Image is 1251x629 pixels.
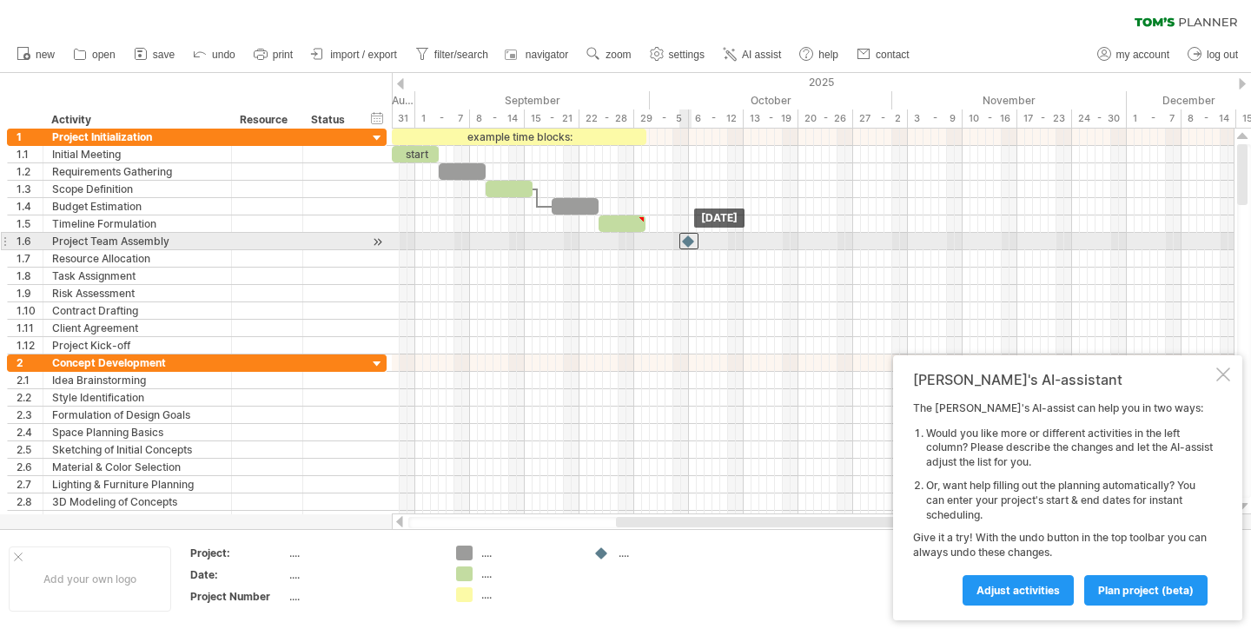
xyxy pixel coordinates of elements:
[12,43,60,66] a: new
[502,43,573,66] a: navigator
[52,163,222,180] div: Requirements Gathering
[51,111,222,129] div: Activity
[582,43,636,66] a: zoom
[926,427,1213,470] li: Would you like more or different activities in the left column? Please describe the changes and l...
[17,320,43,336] div: 1.11
[392,146,439,162] div: start
[1084,575,1208,606] a: plan project (beta)
[976,584,1060,597] span: Adjust activities
[52,441,222,458] div: Sketching of Initial Concepts
[52,424,222,440] div: Space Planning Basics
[853,109,908,128] div: 27 - 2
[415,91,650,109] div: September 2025
[17,198,43,215] div: 1.4
[525,109,579,128] div: 15 - 21
[52,181,222,197] div: Scope Definition
[17,302,43,319] div: 1.10
[190,546,286,560] div: Project:
[17,215,43,232] div: 1.5
[17,250,43,267] div: 1.7
[190,589,286,604] div: Project Number
[52,302,222,319] div: Contract Drafting
[742,49,781,61] span: AI assist
[17,268,43,284] div: 1.8
[619,546,713,560] div: ....
[249,43,298,66] a: print
[795,43,844,66] a: help
[190,567,286,582] div: Date:
[744,109,798,128] div: 13 - 19
[669,49,705,61] span: settings
[52,511,222,527] div: Design Review
[52,146,222,162] div: Initial Meeting
[52,407,222,423] div: Formulation of Design Goals
[17,407,43,423] div: 2.3
[415,109,470,128] div: 1 - 7
[17,372,43,388] div: 2.1
[289,589,435,604] div: ....
[52,233,222,249] div: Project Team Assembly
[289,567,435,582] div: ....
[718,43,786,66] a: AI assist
[876,49,910,61] span: contact
[9,546,171,612] div: Add your own logo
[52,215,222,232] div: Timeline Formulation
[17,181,43,197] div: 1.3
[17,354,43,371] div: 2
[481,566,576,581] div: ....
[526,49,568,61] span: navigator
[129,43,180,66] a: save
[52,389,222,406] div: Style Identification
[289,546,435,560] div: ....
[273,49,293,61] span: print
[1207,49,1238,61] span: log out
[411,43,493,66] a: filter/search
[52,493,222,510] div: 3D Modeling of Concepts
[689,109,744,128] div: 6 - 12
[17,163,43,180] div: 1.2
[17,459,43,475] div: 2.6
[392,129,646,145] div: example time blocks:
[17,441,43,458] div: 2.5
[369,233,386,251] div: scroll to activity
[470,109,525,128] div: 8 - 14
[913,401,1213,605] div: The [PERSON_NAME]'s AI-assist can help you in two ways: Give it a try! With the undo button in th...
[818,49,838,61] span: help
[650,91,892,109] div: October 2025
[1116,49,1169,61] span: my account
[17,511,43,527] div: 2.9
[481,546,576,560] div: ....
[52,268,222,284] div: Task Assignment
[52,198,222,215] div: Budget Estimation
[606,49,631,61] span: zoom
[52,320,222,336] div: Client Agreement
[579,109,634,128] div: 22 - 28
[17,285,43,301] div: 1.9
[798,109,853,128] div: 20 - 26
[52,250,222,267] div: Resource Allocation
[17,233,43,249] div: 1.6
[434,49,488,61] span: filter/search
[17,146,43,162] div: 1.1
[1093,43,1175,66] a: my account
[52,337,222,354] div: Project Kick-off
[92,49,116,61] span: open
[17,493,43,510] div: 2.8
[634,109,689,128] div: 29 - 5
[52,459,222,475] div: Material & Color Selection
[240,111,293,129] div: Resource
[36,49,55,61] span: new
[852,43,915,66] a: contact
[926,479,1213,522] li: Or, want help filling out the planning automatically? You can enter your project's start & end da...
[52,372,222,388] div: Idea Brainstorming
[963,109,1017,128] div: 10 - 16
[1181,109,1236,128] div: 8 - 14
[52,476,222,493] div: Lighting & Furniture Planning
[311,111,349,129] div: Status
[330,49,397,61] span: import / export
[1017,109,1072,128] div: 17 - 23
[963,575,1074,606] a: Adjust activities
[153,49,175,61] span: save
[52,354,222,371] div: Concept Development
[645,43,710,66] a: settings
